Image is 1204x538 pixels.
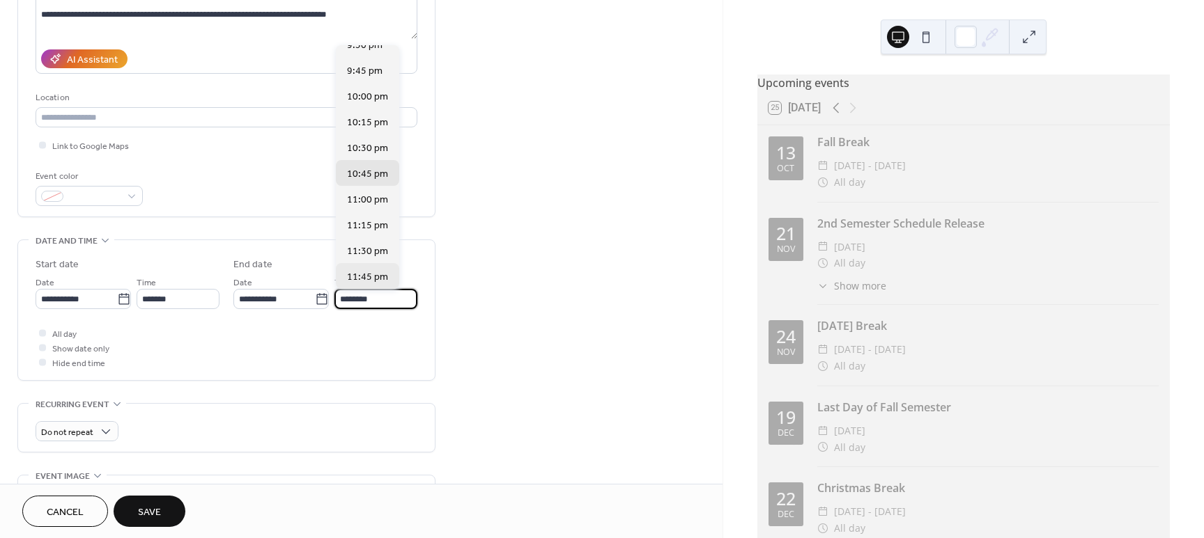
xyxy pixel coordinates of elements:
[334,276,354,290] span: Time
[114,496,185,527] button: Save
[138,505,161,520] span: Save
[233,276,252,290] span: Date
[817,520,828,537] div: ​
[22,496,108,527] button: Cancel
[347,244,388,259] span: 11:30 pm
[41,49,128,68] button: AI Assistant
[834,239,865,255] span: [DATE]
[834,520,865,537] span: All day
[36,234,98,248] span: Date and time
[817,317,1159,334] div: [DATE] Break
[817,399,1159,416] div: Last Day of Fall Semester
[776,409,796,426] div: 19
[817,503,828,520] div: ​
[347,116,388,130] span: 10:15 pm
[834,358,865,374] span: All day
[817,341,828,358] div: ​
[776,328,796,345] div: 24
[817,480,1159,496] div: Christmas Break
[347,219,388,233] span: 11:15 pm
[777,164,794,173] div: Oct
[778,510,794,519] div: Dec
[347,90,388,104] span: 10:00 pm
[52,139,129,154] span: Link to Google Maps
[36,397,109,412] span: Recurring event
[778,429,794,438] div: Dec
[817,358,828,374] div: ​
[777,245,795,254] div: Nov
[776,225,796,242] div: 21
[36,469,90,484] span: Event image
[817,255,828,271] div: ​
[36,258,79,272] div: Start date
[41,425,93,441] span: Do not repeat
[776,144,796,161] div: 13
[817,278,828,293] div: ​
[834,503,906,520] span: [DATE] - [DATE]
[776,490,796,507] div: 22
[817,439,828,456] div: ​
[834,174,865,191] span: All day
[834,341,906,358] span: [DATE] - [DATE]
[777,348,795,357] div: Nov
[52,356,105,371] span: Hide end time
[52,342,109,356] span: Show date only
[817,278,886,293] button: ​Show more
[52,327,77,342] span: All day
[36,276,54,290] span: Date
[817,215,1159,232] div: 2nd Semester Schedule Release
[817,134,1159,150] div: Fall Break
[67,53,118,68] div: AI Assistant
[233,258,272,272] div: End date
[47,505,84,520] span: Cancel
[347,270,388,285] span: 11:45 pm
[347,193,388,207] span: 11:00 pm
[757,74,1170,91] div: Upcoming events
[817,239,828,255] div: ​
[36,169,140,184] div: Event color
[137,276,156,290] span: Time
[347,167,388,182] span: 10:45 pm
[834,422,865,439] span: [DATE]
[834,278,886,293] span: Show more
[834,439,865,456] span: All day
[817,157,828,174] div: ​
[834,255,865,271] span: All day
[817,174,828,191] div: ​
[817,422,828,439] div: ​
[347,141,388,156] span: 10:30 pm
[834,157,906,174] span: [DATE] - [DATE]
[347,64,383,79] span: 9:45 pm
[347,38,383,53] span: 9:30 pm
[36,90,415,105] div: Location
